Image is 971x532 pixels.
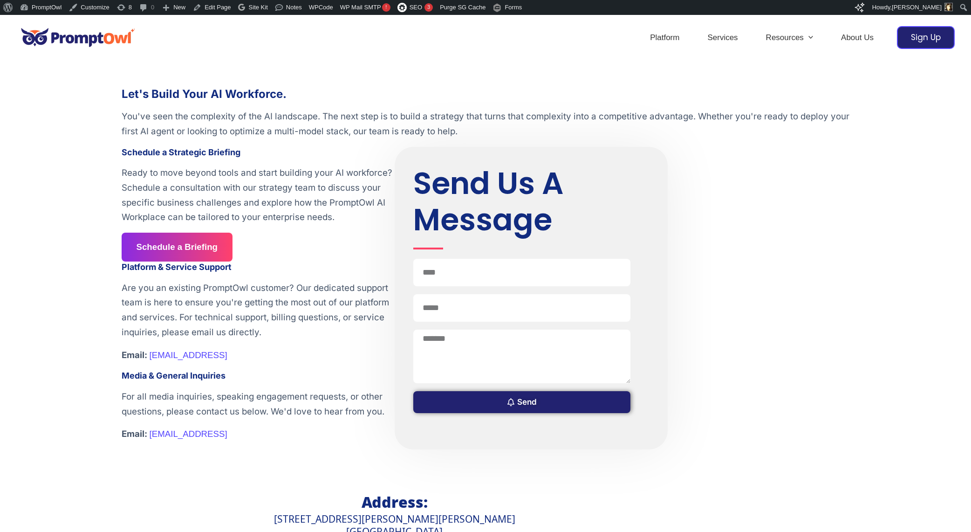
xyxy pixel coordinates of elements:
[517,398,537,406] span: Send
[636,21,693,54] a: Platform
[249,4,268,11] span: Site Kit
[122,87,850,101] h2: Let's Build Your AI Workforce.
[150,429,227,439] a: [EMAIL_ADDRESS]
[122,389,395,419] p: For all media inquiries, speaking engagement requests, or other questions, please contact us belo...
[827,21,888,54] a: About Us
[122,350,147,360] strong: Email:
[122,147,395,158] h3: Schedule a Strategic Briefing
[16,21,140,54] img: promptowl.ai logo
[122,166,395,225] p: Ready to move beyond tools and start building your AI workforce? Schedule a consultation with our...
[636,21,888,54] nav: Site Navigation: Header
[693,21,752,54] a: Services
[413,391,630,413] button: Send
[410,4,422,11] span: SEO
[897,26,955,49] a: Sign Up
[122,428,147,439] strong: Email:
[752,21,827,54] a: ResourcesMenu Toggle
[150,350,227,360] a: [EMAIL_ADDRESS]
[804,21,813,54] span: Menu Toggle
[122,370,395,381] h3: Media & General Inquiries
[122,233,232,262] a: Schedule a Briefing
[382,3,390,12] span: !
[122,109,850,139] p: You've seen the complexity of the AI landscape. The next step is to build a strategy that turns t...
[122,281,395,340] p: Are you an existing PromptOwl customer? Our dedicated support team is here to ensure you're getti...
[892,4,942,11] span: [PERSON_NAME]
[122,262,395,272] h3: Platform & Service Support
[413,166,630,238] h3: Send Us A Message
[424,3,433,12] div: 3
[122,494,668,514] h3: Address:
